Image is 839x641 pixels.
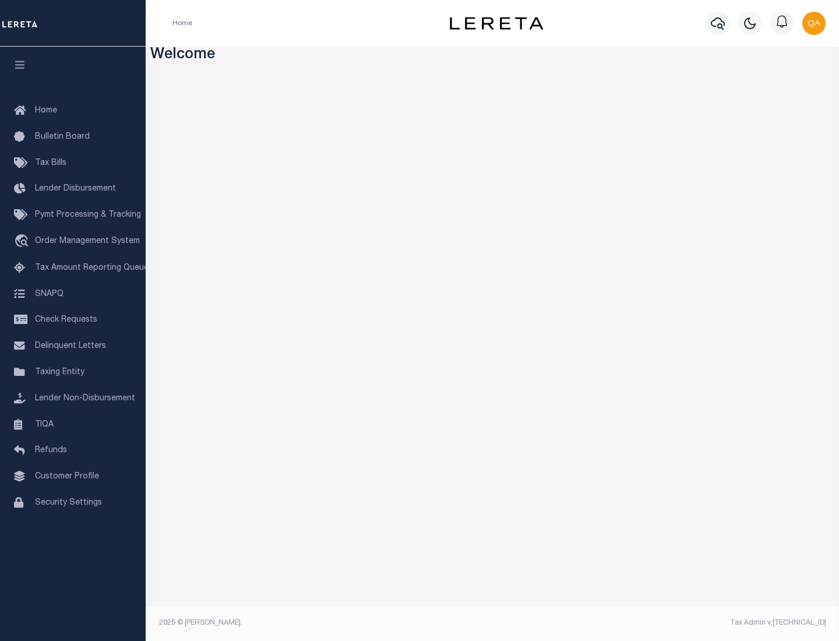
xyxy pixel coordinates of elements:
span: TIQA [35,420,54,428]
h3: Welcome [150,47,835,65]
div: 2025 © [PERSON_NAME]. [150,618,493,628]
span: Lender Disbursement [35,185,116,193]
span: Tax Amount Reporting Queue [35,264,149,272]
span: Refunds [35,446,67,455]
img: logo-dark.svg [450,17,543,30]
i: travel_explore [14,234,33,249]
span: Customer Profile [35,473,99,481]
li: Home [172,18,192,29]
span: SNAPQ [35,290,64,298]
span: Security Settings [35,499,102,507]
div: Tax Admin v.[TECHNICAL_ID] [501,618,826,628]
span: Pymt Processing & Tracking [35,211,141,219]
span: Order Management System [35,237,140,245]
span: Check Requests [35,316,97,324]
img: svg+xml;base64,PHN2ZyB4bWxucz0iaHR0cDovL3d3dy53My5vcmcvMjAwMC9zdmciIHBvaW50ZXItZXZlbnRzPSJub25lIi... [802,12,826,35]
span: Tax Bills [35,159,66,167]
span: Lender Non-Disbursement [35,395,135,403]
span: Taxing Entity [35,368,84,376]
span: Delinquent Letters [35,342,106,350]
span: Home [35,107,57,115]
span: Bulletin Board [35,133,90,141]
